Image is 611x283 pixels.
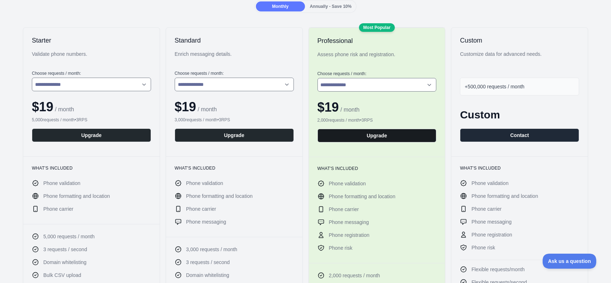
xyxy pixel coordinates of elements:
button: Contact [460,128,579,142]
div: 2,000 requests / month • 3 RPS [317,117,437,123]
span: Custom [460,109,500,121]
button: Upgrade [175,128,294,142]
div: 3,000 requests / month • 3 RPS [175,117,294,123]
iframe: Toggle Customer Support [543,254,597,269]
button: Upgrade [317,129,437,142]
